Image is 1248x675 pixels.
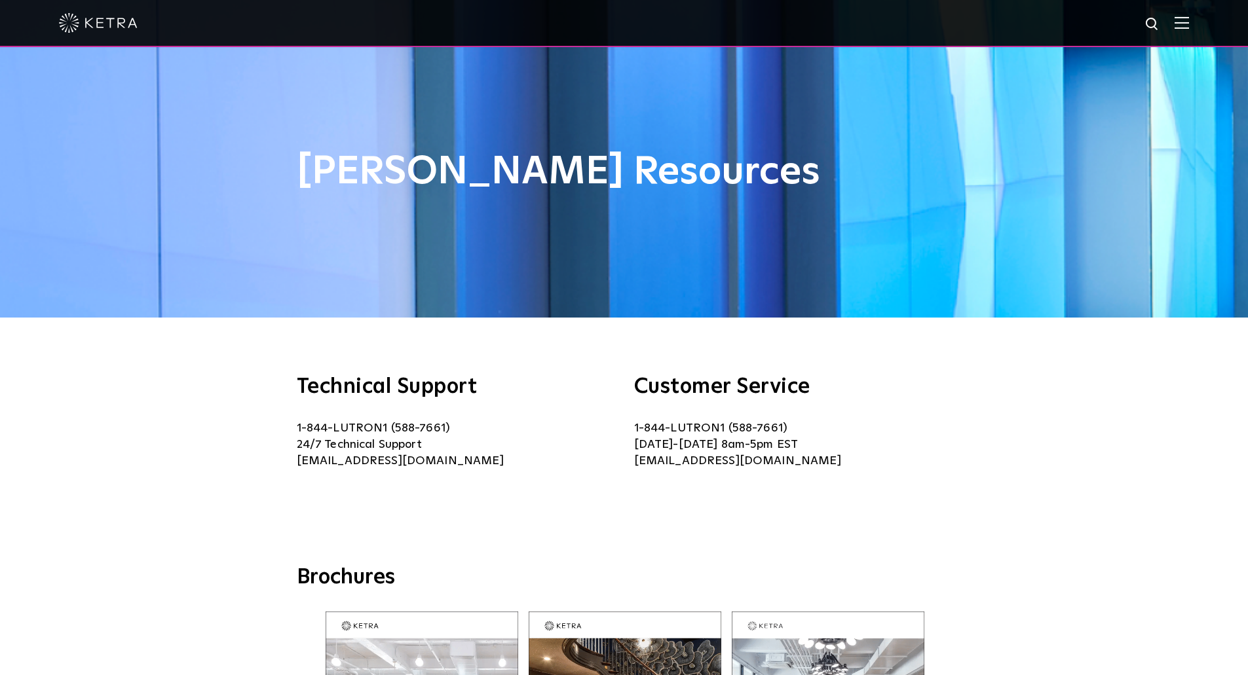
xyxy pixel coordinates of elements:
p: 1-844-LUTRON1 (588-7661) 24/7 Technical Support [297,420,615,469]
img: search icon [1144,16,1161,33]
img: Hamburger%20Nav.svg [1175,16,1189,29]
h3: Brochures [297,564,952,592]
p: 1-844-LUTRON1 (588-7661) [DATE]-[DATE] 8am-5pm EST [EMAIL_ADDRESS][DOMAIN_NAME] [634,420,952,469]
a: [EMAIL_ADDRESS][DOMAIN_NAME] [297,455,504,467]
h1: [PERSON_NAME] Resources [297,151,952,194]
h3: Technical Support [297,376,615,397]
img: ketra-logo-2019-white [59,13,138,33]
h3: Customer Service [634,376,952,397]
